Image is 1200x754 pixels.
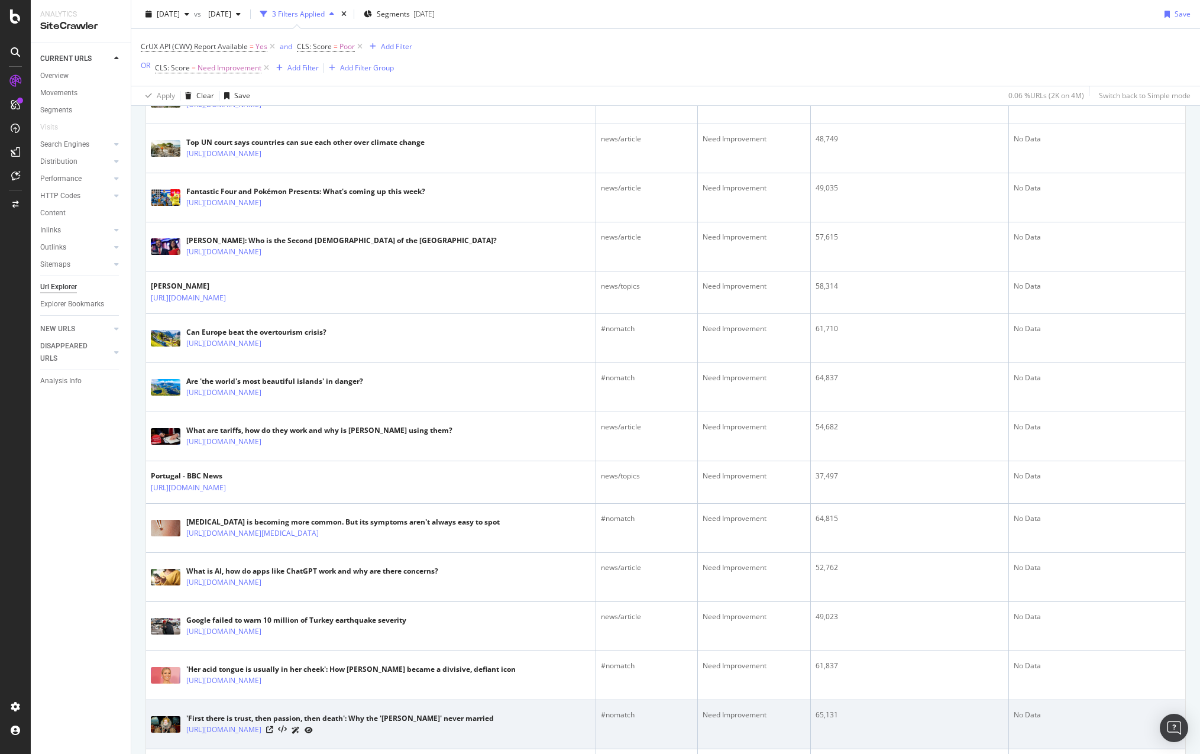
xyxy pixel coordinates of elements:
a: Inlinks [40,224,111,237]
a: [URL][DOMAIN_NAME] [186,148,261,160]
div: OR [141,60,150,70]
div: No Data [1014,710,1180,720]
div: 37,497 [816,471,1004,481]
a: [URL][DOMAIN_NAME] [186,626,261,637]
div: 61,837 [816,661,1004,671]
div: Google failed to warn 10 million of Turkey earthquake severity [186,615,406,626]
span: CLS: Score [155,63,190,73]
div: news/article [601,562,693,573]
div: #nomatch [601,323,693,334]
div: Sitemaps [40,258,70,271]
span: CrUX API (CWV) Report Available [141,41,248,51]
div: Explorer Bookmarks [40,298,104,310]
div: 57,615 [816,232,1004,242]
span: Poor [339,38,355,55]
img: main image [151,189,180,206]
a: [URL][DOMAIN_NAME] [186,197,261,209]
div: No Data [1014,373,1180,383]
div: news/article [601,183,693,193]
div: #nomatch [601,513,693,524]
button: OR [141,60,150,71]
div: No Data [1014,562,1180,573]
a: Distribution [40,156,111,168]
div: Distribution [40,156,77,168]
button: Save [1160,5,1191,24]
div: Need Improvement [703,134,805,144]
div: Need Improvement [703,232,805,242]
a: Segments [40,104,122,117]
div: Outlinks [40,241,66,254]
button: Clear [180,86,214,105]
div: 'Her acid tongue is usually in her cheek': How [PERSON_NAME] became a divisive, defiant icon [186,664,516,675]
div: 49,035 [816,183,1004,193]
div: [PERSON_NAME]: Who is the Second [DEMOGRAPHIC_DATA] of the [GEOGRAPHIC_DATA]? [186,235,497,246]
a: Analysis Info [40,375,122,387]
span: CLS: Score [297,41,332,51]
div: DISAPPEARED URLS [40,340,100,365]
img: main image [151,379,180,396]
a: [URL][DOMAIN_NAME] [151,292,226,304]
div: Add Filter Group [340,63,394,73]
button: Save [219,86,250,105]
div: No Data [1014,422,1180,432]
div: Need Improvement [703,281,805,292]
a: [URL][DOMAIN_NAME] [186,577,261,588]
div: Switch back to Simple mode [1099,90,1191,101]
div: #nomatch [601,661,693,671]
div: CURRENT URLS [40,53,92,65]
div: Performance [40,173,82,185]
div: No Data [1014,513,1180,524]
span: = [192,63,196,73]
div: Need Improvement [703,661,805,671]
div: Search Engines [40,138,89,151]
span: 2025 Jun. 18th [203,9,231,19]
div: Portugal - BBC News [151,471,277,481]
a: Performance [40,173,111,185]
div: No Data [1014,611,1180,622]
div: 61,710 [816,323,1004,334]
a: Outlinks [40,241,111,254]
a: Explorer Bookmarks [40,298,122,310]
div: news/article [601,611,693,622]
a: [URL][DOMAIN_NAME] [186,387,261,399]
div: Segments [40,104,72,117]
img: main image [151,667,180,684]
div: Save [234,90,250,101]
span: Need Improvement [198,60,261,76]
a: Visit Online Page [266,726,273,733]
a: Overview [40,70,122,82]
a: DISAPPEARED URLS [40,340,111,365]
div: Open Intercom Messenger [1160,714,1188,742]
a: Content [40,207,122,219]
div: No Data [1014,134,1180,144]
div: Need Improvement [703,562,805,573]
button: 3 Filters Applied [255,5,339,24]
div: Need Improvement [703,183,805,193]
a: Sitemaps [40,258,111,271]
button: Add Filter [365,40,412,54]
div: news/topics [601,281,693,292]
a: NEW URLS [40,323,111,335]
div: Need Improvement [703,611,805,622]
div: Can Europe beat the overtourism crisis? [186,327,326,338]
div: Need Improvement [703,710,805,720]
div: 3 Filters Applied [272,9,325,19]
a: [URL][DOMAIN_NAME] [186,246,261,258]
div: Analysis Info [40,375,82,387]
a: Visits [40,121,70,134]
div: 49,023 [816,611,1004,622]
div: times [339,8,349,20]
div: Need Improvement [703,373,805,383]
a: Search Engines [40,138,111,151]
div: Apply [157,90,175,101]
a: [URL][DOMAIN_NAME] [186,436,261,448]
div: [DATE] [413,9,435,19]
div: Content [40,207,66,219]
div: [PERSON_NAME] [151,281,277,292]
span: 2025 Aug. 13th [157,9,180,19]
a: [URL][DOMAIN_NAME] [151,482,226,494]
div: No Data [1014,471,1180,481]
button: View HTML Source [278,726,287,734]
div: No Data [1014,661,1180,671]
div: news/topics [601,471,693,481]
